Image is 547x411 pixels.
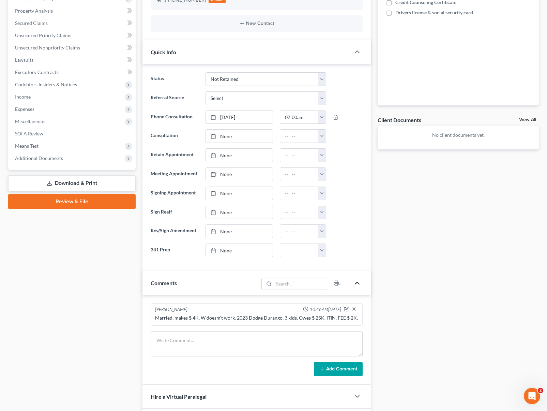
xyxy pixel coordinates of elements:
[378,116,421,123] div: Client Documents
[395,9,473,16] span: Drivers license & social security card
[147,72,202,86] label: Status
[274,278,328,290] input: Search...
[206,168,273,181] a: None
[147,244,202,257] label: 341 Prep
[206,187,273,200] a: None
[147,206,202,219] label: Sign Reaff
[15,118,45,124] span: Miscellaneous
[15,106,34,112] span: Expenses
[10,42,136,54] a: Unsecured Nonpriority Claims
[10,128,136,140] a: SOFA Review
[206,130,273,143] a: None
[147,111,202,124] label: Phone Consultation
[8,194,136,209] a: Review & File
[314,362,363,376] button: Add Comment
[206,206,273,219] a: None
[280,149,319,162] input: -- : --
[15,20,48,26] span: Secured Claims
[151,280,177,286] span: Comments
[147,224,202,238] label: Rev/Sign Amendment
[310,306,341,313] span: 10:46AM[DATE]
[280,206,319,219] input: -- : --
[206,111,273,124] a: [DATE]
[8,175,136,191] a: Download & Print
[147,91,202,105] label: Referral Source
[10,29,136,42] a: Unsecured Priority Claims
[280,187,319,200] input: -- : --
[151,393,207,400] span: Hire a Virtual Paralegal
[519,117,536,122] a: View All
[15,82,77,87] span: Codebtors Insiders & Notices
[206,149,273,162] a: None
[206,244,273,257] a: None
[280,244,319,257] input: -- : --
[147,167,202,181] label: Meeting Appointment
[155,314,358,321] div: Married, makes $ 4K, W doesm't work. 2023 Dodge Durango, 3 kids. Owes $ 25K. ITIN. FEE $ 2K.
[383,132,533,138] p: No client documents yet.
[280,168,319,181] input: -- : --
[524,388,540,404] iframe: Intercom live chat
[15,94,31,100] span: Income
[15,57,33,63] span: Lawsuits
[15,69,59,75] span: Executory Contracts
[206,225,273,238] a: None
[156,21,357,26] button: New Contact
[538,388,543,393] span: 2
[15,8,53,14] span: Property Analysis
[10,5,136,17] a: Property Analysis
[147,187,202,200] label: Signing Appointment
[10,54,136,66] a: Lawsuits
[15,32,71,38] span: Unsecured Priority Claims
[15,143,39,149] span: Means Test
[15,131,43,136] span: SOFA Review
[147,129,202,143] label: Consultation
[10,17,136,29] a: Secured Claims
[280,225,319,238] input: -- : --
[15,155,63,161] span: Additional Documents
[15,45,80,50] span: Unsecured Nonpriority Claims
[10,66,136,78] a: Executory Contracts
[151,49,176,55] span: Quick Info
[147,148,202,162] label: Retain Appointment
[280,111,319,124] input: -- : --
[280,130,319,143] input: -- : --
[155,306,187,313] div: [PERSON_NAME]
